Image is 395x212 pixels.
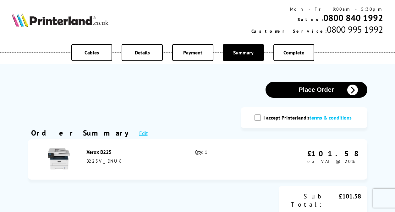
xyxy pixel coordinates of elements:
[85,49,99,56] span: Cables
[263,114,355,121] label: I accept Printerland's
[31,128,133,138] div: Order Summary
[298,17,323,22] span: Sales:
[307,159,355,164] span: ex VAT @ 20%
[135,49,150,56] span: Details
[251,28,327,34] span: Customer Service:
[323,192,361,209] div: £101.58
[195,149,260,170] div: Qty: 1
[251,6,383,12] div: Mon - Fri 9:00am - 5:30pm
[86,158,181,164] div: B225V_DNIUK
[233,49,254,56] span: Summary
[266,82,367,98] button: Place Order
[307,149,358,159] div: £101.58
[86,149,181,155] div: Xerox B225
[285,192,323,209] div: Sub Total:
[283,49,304,56] span: Complete
[48,148,70,170] img: Xerox B225
[323,12,383,24] a: 0800 840 1992
[183,49,202,56] span: Payment
[310,114,352,121] a: modal_tc
[327,24,383,35] span: 0800 995 1992
[12,13,108,27] img: Printerland Logo
[139,130,148,136] a: Edit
